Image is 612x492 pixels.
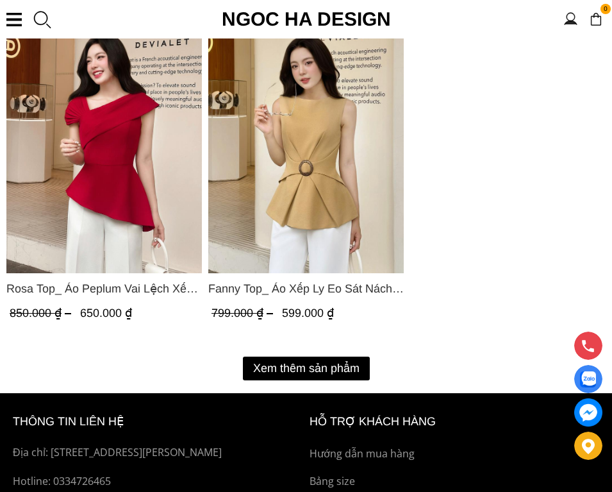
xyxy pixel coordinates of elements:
span: 599.000 ₫ [282,307,334,319]
span: 850.000 ₫ [10,307,74,319]
a: Hướng dẫn mua hàng [310,446,600,462]
a: Display image [574,365,602,393]
a: Link to Fanny Top_ Áo Xếp Ly Eo Sát Nách Màu Bee A1068 [208,279,404,297]
a: Bảng size [310,473,600,490]
a: Product image - Fanny Top_ Áo Xếp Ly Eo Sát Nách Màu Bee A1068 [208,12,404,273]
img: img-CART-ICON-ksit0nf1 [589,12,603,26]
img: Display image [580,371,596,387]
img: Rosa Top_ Áo Peplum Vai Lệch Xếp Ly Màu Đỏ A1064 [6,12,202,273]
h6: hỗ trợ khách hàng [310,412,600,431]
h6: thông tin liên hệ [13,412,302,431]
span: 0 [600,4,611,14]
a: Ngoc Ha Design [210,4,402,35]
a: Hotline: 0334726465 [13,473,303,490]
img: Fanny Top_ Áo Xếp Ly Eo Sát Nách Màu Bee A1068 [208,12,404,273]
p: Địa chỉ: [STREET_ADDRESS][PERSON_NAME] [13,445,303,461]
span: Rosa Top_ Áo Peplum Vai Lệch Xếp Ly Màu Đỏ A1064 [6,279,202,297]
button: Xem thêm sản phẩm [243,357,370,380]
span: Fanny Top_ Áo Xếp Ly Eo Sát Nách Màu Bee A1068 [208,279,404,297]
span: 799.000 ₫ [211,307,276,319]
a: Product image - Rosa Top_ Áo Peplum Vai Lệch Xếp Ly Màu Đỏ A1064 [6,12,202,273]
a: messenger [574,398,602,427]
a: Link to Rosa Top_ Áo Peplum Vai Lệch Xếp Ly Màu Đỏ A1064 [6,279,202,297]
span: 650.000 ₫ [80,307,132,319]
